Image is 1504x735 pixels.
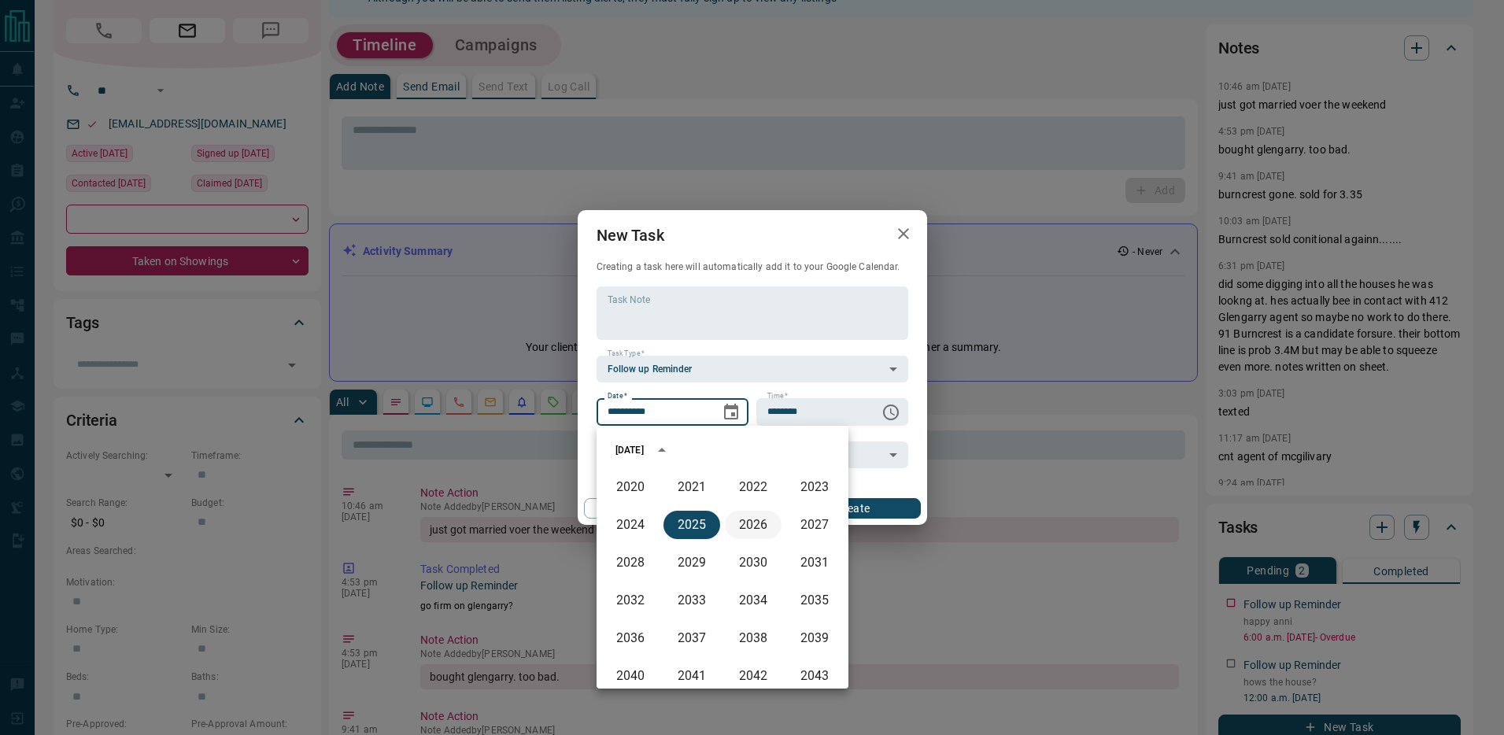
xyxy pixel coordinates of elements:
[786,624,843,652] button: 2039
[715,397,747,428] button: Choose date, selected date is Sep 15, 2025
[608,391,627,401] label: Date
[663,662,720,690] button: 2041
[615,443,644,457] div: [DATE]
[602,473,659,501] button: 2020
[578,210,683,260] h2: New Task
[725,511,782,539] button: 2026
[725,548,782,577] button: 2030
[663,586,720,615] button: 2033
[663,511,720,539] button: 2025
[725,586,782,615] button: 2034
[597,356,908,382] div: Follow up Reminder
[602,511,659,539] button: 2024
[786,586,843,615] button: 2035
[786,473,843,501] button: 2023
[597,260,908,274] p: Creating a task here will automatically add it to your Google Calendar.
[663,473,720,501] button: 2021
[786,662,843,690] button: 2043
[725,624,782,652] button: 2038
[584,498,719,519] button: Cancel
[725,662,782,690] button: 2042
[602,548,659,577] button: 2028
[725,473,782,501] button: 2022
[786,511,843,539] button: 2027
[602,586,659,615] button: 2032
[767,391,788,401] label: Time
[786,548,843,577] button: 2031
[785,498,920,519] button: Create
[663,548,720,577] button: 2029
[602,662,659,690] button: 2040
[608,349,645,359] label: Task Type
[663,624,720,652] button: 2037
[649,437,675,464] button: year view is open, switch to calendar view
[602,624,659,652] button: 2036
[875,397,907,428] button: Choose time, selected time is 6:00 AM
